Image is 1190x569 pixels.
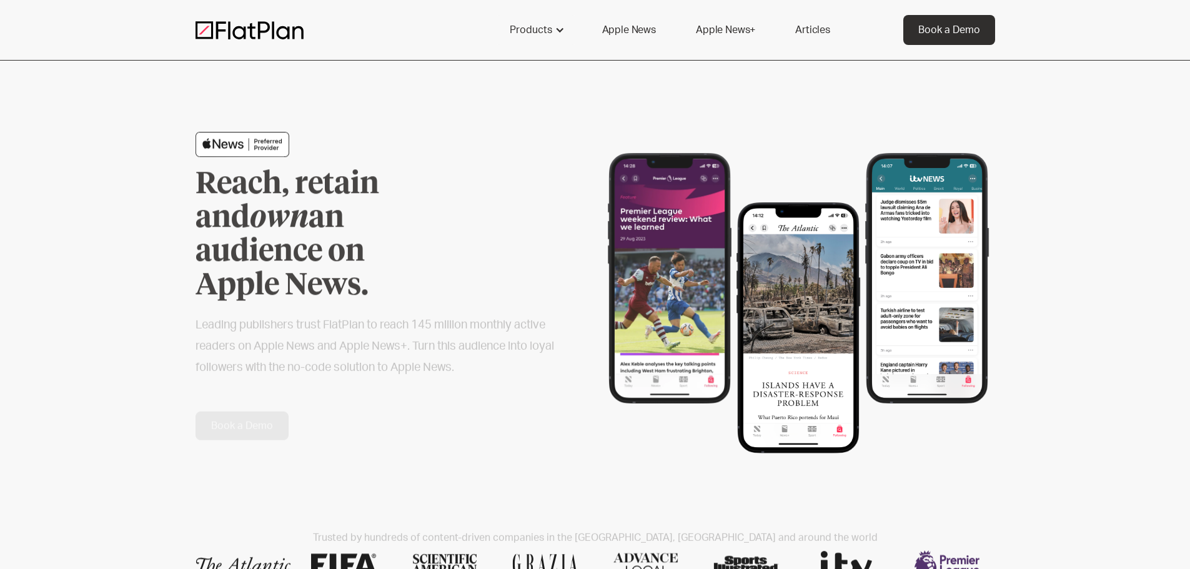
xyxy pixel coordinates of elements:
[780,15,845,45] a: Articles
[918,22,980,37] div: Book a Demo
[196,315,555,379] h2: Leading publishers trust FlatPlan to reach 145 million monthly active readers on Apple News and A...
[250,203,309,233] em: own
[681,15,770,45] a: Apple News+
[196,532,995,544] h2: Trusted by hundreds of content-driven companies in the [GEOGRAPHIC_DATA], [GEOGRAPHIC_DATA] and a...
[587,15,671,45] a: Apple News
[196,167,452,302] h1: Reach, retain and an audience on Apple News.
[903,15,995,45] a: Book a Demo
[495,15,577,45] div: Products
[510,22,552,37] div: Products
[196,412,289,440] a: Book a Demo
